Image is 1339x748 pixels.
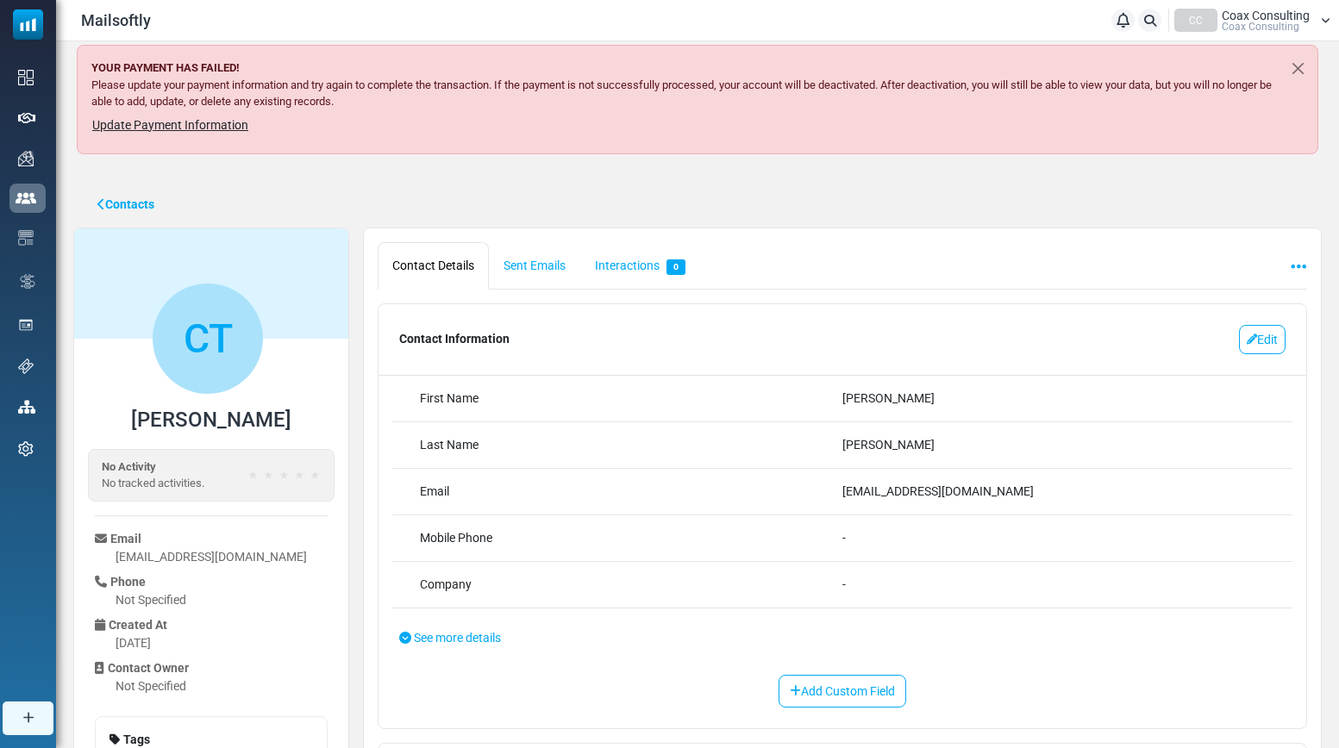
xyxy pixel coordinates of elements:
img: landing_pages.svg [18,317,34,333]
span: 0 [666,259,685,275]
a: Interactions [580,242,700,290]
div: [DATE] [116,634,328,652]
div: [PERSON_NAME] [842,390,1265,408]
div: Email [420,483,842,501]
span: CT [153,284,263,394]
span: ★ [310,466,321,484]
div: Mobile Phone [420,529,842,547]
a: Add Custom Field [779,675,906,707]
img: support-icon.svg [18,358,34,374]
img: mailsoftly_icon_blue_white.svg [13,9,43,40]
p: No tracked activities. [102,475,204,492]
div: [EMAIL_ADDRESS][DOMAIN_NAME] [842,483,1265,501]
div: Not Specified [116,591,328,609]
div: Not Specified [116,677,328,695]
div: Last Name [420,436,842,454]
span: Coax Consulting [1222,9,1310,22]
img: contacts-icon-active.svg [16,192,36,204]
a: CC Coax Consulting Coax Consulting [1174,9,1330,32]
p: No Activity [102,458,204,476]
div: Company [420,576,842,594]
p: Contact Information [399,330,510,348]
span: Mailsoftly [81,9,151,32]
img: campaigns-icon.png [18,151,34,166]
img: email-templates-icon.svg [18,230,34,246]
img: workflow.svg [18,271,37,291]
button: Close [1279,46,1317,91]
a: Contacts [97,196,154,214]
span: ★ [294,466,305,484]
div: - [842,576,1265,594]
a: Contact Details [378,242,489,290]
a: Sent Emails [489,242,580,290]
a: Update Payment Information [91,114,249,136]
a: Edit [1239,325,1286,354]
span: translation missing: en.translations.contact_owner [108,659,189,677]
div: [PERSON_NAME] [842,436,1265,454]
div: First Name [420,390,842,408]
h4: [PERSON_NAME] [131,408,291,433]
div: - [842,529,1265,547]
p: Please update your payment information and try again to complete the transaction. If the payment ... [91,77,1276,110]
img: dashboard-icon.svg [18,70,34,85]
div: [EMAIL_ADDRESS][DOMAIN_NAME] [116,548,328,566]
div: Email [95,530,328,548]
div: Created At [95,616,328,634]
span: ★ [278,466,290,484]
strong: YOUR PAYMENT HAS FAILED! [91,59,240,77]
div: Phone [95,573,328,591]
span: ★ [263,466,274,484]
span: See more details [414,631,501,645]
img: settings-icon.svg [18,441,34,457]
span: ★ [247,466,259,484]
span: Coax Consulting [1222,22,1299,32]
div: CC [1174,9,1217,32]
